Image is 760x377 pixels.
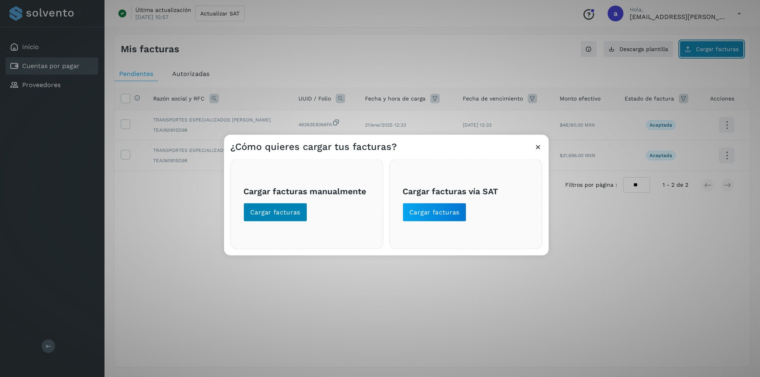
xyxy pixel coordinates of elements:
[409,208,460,216] span: Cargar facturas
[403,186,529,196] h3: Cargar facturas vía SAT
[243,186,370,196] h3: Cargar facturas manualmente
[230,141,397,152] h3: ¿Cómo quieres cargar tus facturas?
[243,203,307,222] button: Cargar facturas
[250,208,300,216] span: Cargar facturas
[403,203,466,222] button: Cargar facturas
